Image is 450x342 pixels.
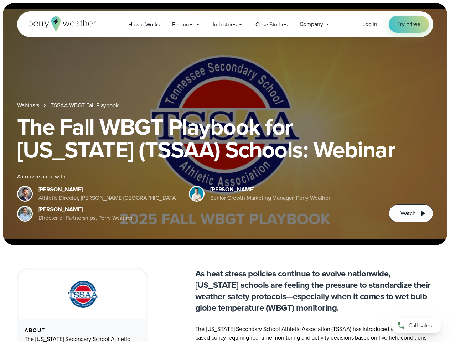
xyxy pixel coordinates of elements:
[122,17,166,32] a: How it Works
[128,20,160,29] span: How it Works
[190,187,203,201] img: Spencer Patton, Perry Weather
[38,205,133,214] div: [PERSON_NAME]
[18,187,32,201] img: Brian Wyatt
[38,194,178,202] div: Athletic Director, [PERSON_NAME][GEOGRAPHIC_DATA]
[249,17,293,32] a: Case Studies
[400,209,415,218] span: Watch
[17,172,378,181] div: A conversation with:
[362,20,377,28] span: Log in
[397,20,420,28] span: Try it free
[38,185,178,194] div: [PERSON_NAME]
[17,101,433,110] nav: Breadcrumb
[300,20,323,28] span: Company
[51,101,118,110] a: TSSAA WBGT Fall Playbook
[389,16,429,33] a: Try it free
[195,268,433,313] p: As heat stress policies continue to evolve nationwide, [US_STATE] schools are feeling the pressur...
[59,278,107,311] img: TSSAA-Tennessee-Secondary-School-Athletic-Association.svg
[362,20,377,28] a: Log in
[210,194,330,202] div: Senior Growth Marketing Manager, Perry Weather
[210,185,330,194] div: [PERSON_NAME]
[213,20,236,29] span: Industries
[172,20,193,29] span: Features
[18,207,32,221] img: Jeff Wood
[392,318,441,333] a: Call sales
[255,20,287,29] span: Case Studies
[25,328,141,333] div: About
[408,321,432,330] span: Call sales
[17,101,40,110] a: Webinars
[389,204,433,222] button: Watch
[38,214,133,222] div: Director of Partnerships, Perry Weather
[17,115,433,161] h1: The Fall WBGT Playbook for [US_STATE] (TSSAA) Schools: Webinar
